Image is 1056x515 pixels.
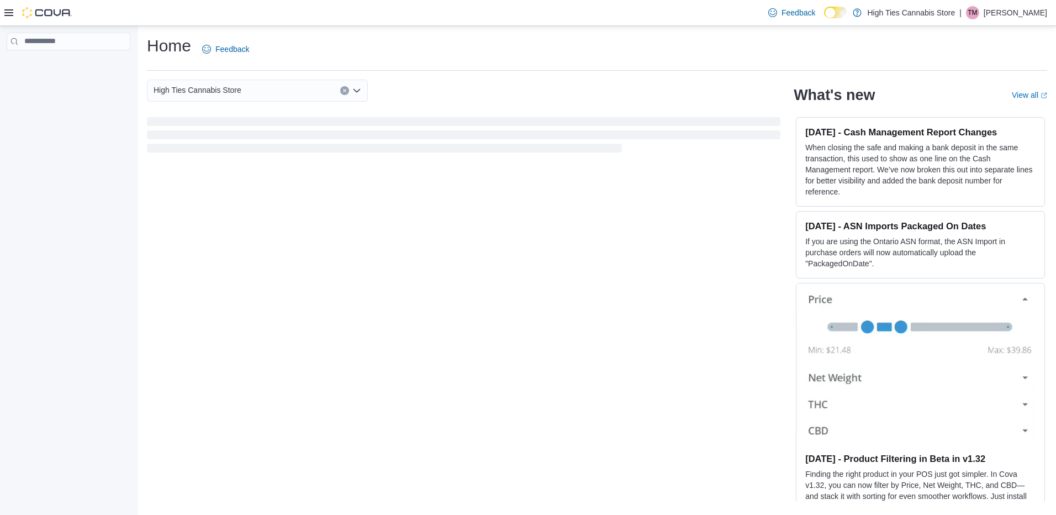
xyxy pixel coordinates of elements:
[984,6,1047,19] p: [PERSON_NAME]
[805,142,1036,197] p: When closing the safe and making a bank deposit in the same transaction, this used to show as one...
[22,7,72,18] img: Cova
[782,7,815,18] span: Feedback
[867,6,955,19] p: High Ties Cannabis Store
[198,38,254,60] a: Feedback
[805,236,1036,269] p: If you are using the Ontario ASN format, the ASN Import in purchase orders will now automatically...
[794,86,875,104] h2: What's new
[805,453,1036,464] h3: [DATE] - Product Filtering in Beta in v1.32
[968,6,977,19] span: TM
[147,35,191,57] h1: Home
[340,86,349,95] button: Clear input
[805,220,1036,232] h3: [DATE] - ASN Imports Packaged On Dates
[966,6,979,19] div: Theresa Morgan
[824,7,847,18] input: Dark Mode
[805,127,1036,138] h3: [DATE] - Cash Management Report Changes
[764,2,820,24] a: Feedback
[352,86,361,95] button: Open list of options
[215,44,249,55] span: Feedback
[1012,91,1047,99] a: View allExternal link
[959,6,962,19] p: |
[7,52,130,79] nav: Complex example
[147,119,780,155] span: Loading
[154,83,241,97] span: High Ties Cannabis Store
[1041,92,1047,99] svg: External link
